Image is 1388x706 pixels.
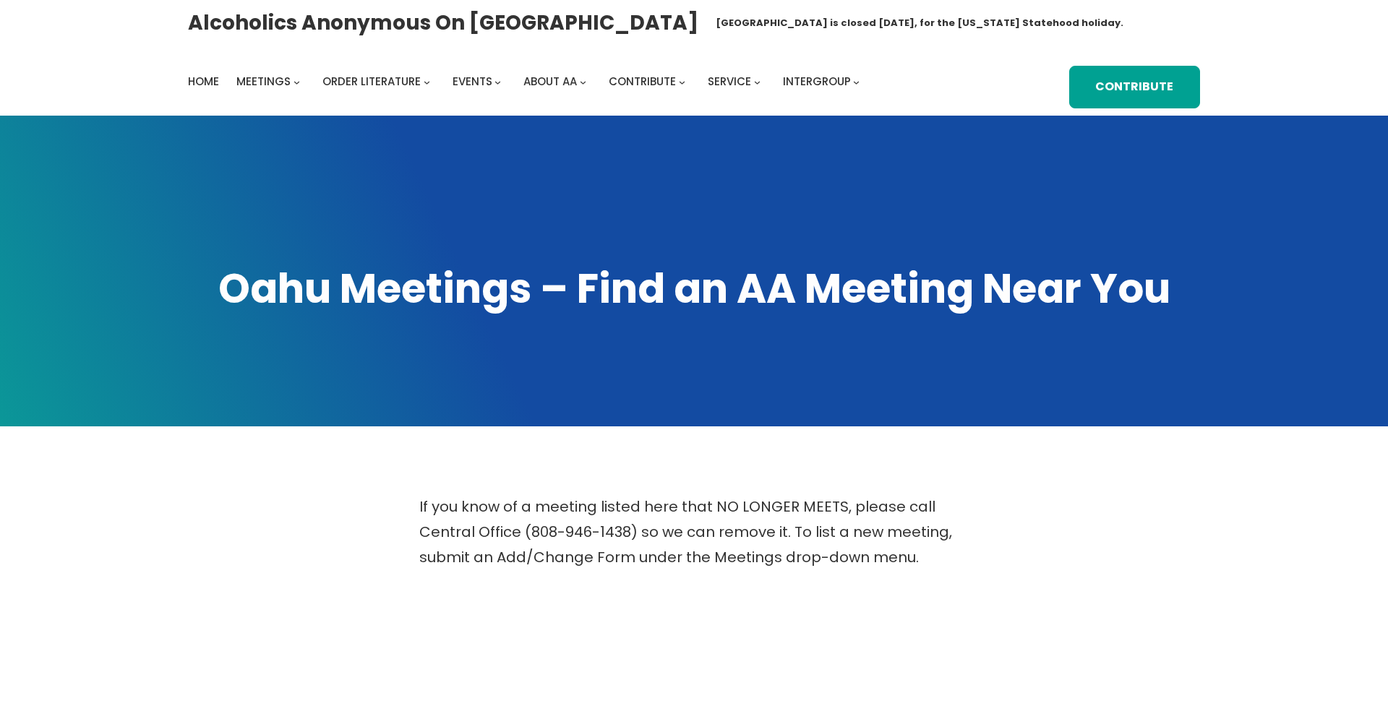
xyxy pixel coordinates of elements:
nav: Intergroup [188,72,865,92]
button: Intergroup submenu [853,79,860,85]
span: Meetings [236,74,291,89]
span: Intergroup [783,74,851,89]
span: Events [453,74,492,89]
button: Contribute submenu [679,79,685,85]
a: Contribute [609,72,676,92]
h1: Oahu Meetings – Find an AA Meeting Near You [188,262,1200,317]
a: Events [453,72,492,92]
button: Service submenu [754,79,761,85]
button: Meetings submenu [294,79,300,85]
span: Home [188,74,219,89]
a: Contribute [1069,66,1200,108]
a: Service [708,72,751,92]
button: Order Literature submenu [424,79,430,85]
span: Service [708,74,751,89]
button: About AA submenu [580,79,586,85]
h1: [GEOGRAPHIC_DATA] is closed [DATE], for the [US_STATE] Statehood holiday. [716,16,1123,30]
a: Intergroup [783,72,851,92]
span: Contribute [609,74,676,89]
a: Home [188,72,219,92]
span: About AA [523,74,577,89]
a: About AA [523,72,577,92]
p: If you know of a meeting listed here that NO LONGER MEETS, please call Central Office (808-946-14... [419,494,969,570]
a: Alcoholics Anonymous on [GEOGRAPHIC_DATA] [188,5,698,40]
button: Events submenu [494,79,501,85]
span: Order Literature [322,74,421,89]
a: Meetings [236,72,291,92]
